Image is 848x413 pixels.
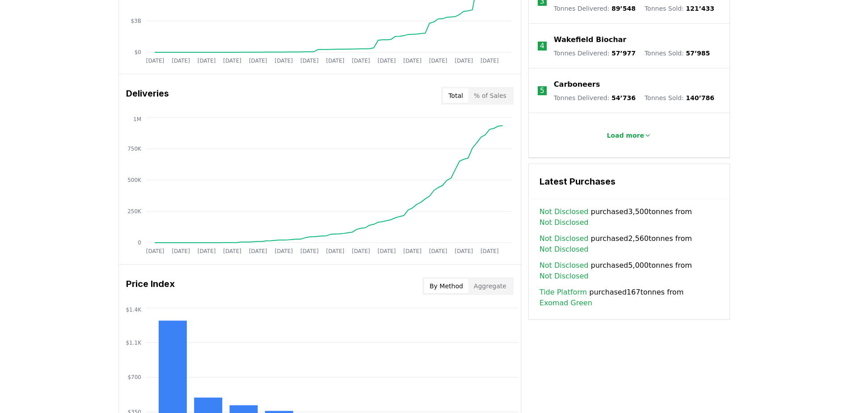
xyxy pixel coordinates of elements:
tspan: [DATE] [377,58,396,64]
a: Carboneers [554,79,600,90]
span: 121’433 [686,5,714,12]
p: Tonnes Sold : [645,4,714,13]
a: Exomad Green [540,298,592,308]
tspan: [DATE] [403,58,422,64]
tspan: [DATE] [172,58,190,64]
tspan: $1.4K [126,307,142,313]
p: Tonnes Sold : [645,49,710,58]
tspan: 750K [127,146,142,152]
tspan: [DATE] [274,58,293,64]
h3: Price Index [126,277,175,295]
tspan: 500K [127,177,142,183]
button: Load more [599,126,658,144]
tspan: [DATE] [352,58,370,64]
tspan: $3B [131,18,141,24]
a: Tide Platform [540,287,587,298]
tspan: [DATE] [146,58,164,64]
tspan: [DATE] [326,248,344,254]
p: Tonnes Delivered : [554,49,636,58]
tspan: [DATE] [326,58,344,64]
button: Aggregate [468,279,512,293]
tspan: [DATE] [480,248,498,254]
tspan: [DATE] [455,248,473,254]
tspan: [DATE] [300,248,319,254]
tspan: [DATE] [352,248,370,254]
p: 4 [540,41,544,51]
tspan: [DATE] [172,248,190,254]
span: 89’548 [612,5,636,12]
tspan: 250K [127,208,142,215]
a: Not Disclosed [540,206,589,217]
tspan: [DATE] [377,248,396,254]
p: Load more [607,131,644,140]
tspan: [DATE] [455,58,473,64]
tspan: [DATE] [146,248,164,254]
span: purchased 5,000 tonnes from [540,260,719,282]
tspan: [DATE] [403,248,422,254]
tspan: [DATE] [480,58,498,64]
a: Not Disclosed [540,217,589,228]
button: % of Sales [468,88,512,103]
p: Tonnes Sold : [645,93,714,102]
tspan: $0 [134,49,141,55]
a: Not Disclosed [540,244,589,255]
span: purchased 3,500 tonnes from [540,206,719,228]
p: 5 [540,85,544,96]
span: 57’985 [686,50,710,57]
tspan: [DATE] [223,248,241,254]
button: By Method [424,279,468,293]
a: Not Disclosed [540,233,589,244]
tspan: [DATE] [274,248,293,254]
span: purchased 167 tonnes from [540,287,719,308]
a: Wakefield Biochar [554,34,626,45]
h3: Deliveries [126,87,169,105]
a: Not Disclosed [540,260,589,271]
tspan: $700 [127,374,141,380]
tspan: $1.1K [126,340,142,346]
span: 57’977 [612,50,636,57]
h3: Latest Purchases [540,175,719,188]
tspan: [DATE] [429,58,447,64]
span: 54’736 [612,94,636,101]
a: Not Disclosed [540,271,589,282]
tspan: [DATE] [300,58,319,64]
tspan: [DATE] [249,248,267,254]
p: Tonnes Delivered : [554,93,636,102]
span: 140’786 [686,94,714,101]
tspan: [DATE] [197,58,215,64]
tspan: [DATE] [223,58,241,64]
p: Tonnes Delivered : [554,4,636,13]
tspan: [DATE] [249,58,267,64]
tspan: 0 [138,240,141,246]
button: Total [443,88,468,103]
tspan: [DATE] [429,248,447,254]
tspan: 1M [133,116,141,122]
span: purchased 2,560 tonnes from [540,233,719,255]
tspan: [DATE] [197,248,215,254]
